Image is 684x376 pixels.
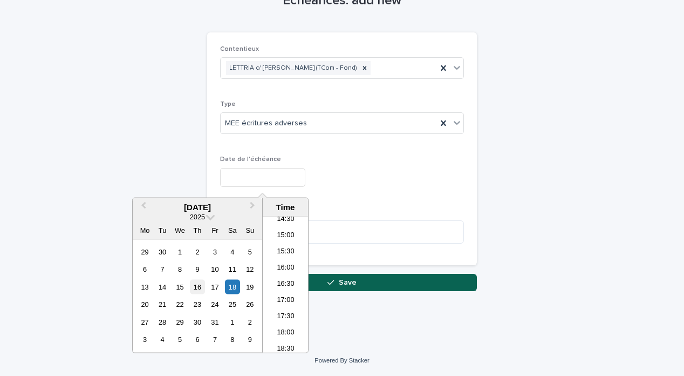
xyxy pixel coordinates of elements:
[225,297,240,312] div: Choose Saturday, 25 October 2025
[263,245,309,261] li: 15:30
[138,314,152,329] div: Choose Monday, 27 October 2025
[208,223,222,238] div: Fr
[173,332,187,347] div: Choose Wednesday, 5 November 2025
[190,332,204,347] div: Choose Thursday, 6 November 2025
[220,46,259,52] span: Contentieux
[138,262,152,277] div: Choose Monday, 6 October 2025
[263,342,309,358] li: 18:30
[208,279,222,294] div: Choose Friday, 17 October 2025
[155,297,169,312] div: Choose Tuesday, 21 October 2025
[155,332,169,347] div: Choose Tuesday, 4 November 2025
[263,293,309,310] li: 17:00
[190,262,204,277] div: Choose Thursday, 9 October 2025
[155,279,169,294] div: Choose Tuesday, 14 October 2025
[173,262,187,277] div: Choose Wednesday, 8 October 2025
[243,262,257,277] div: Choose Sunday, 12 October 2025
[138,332,152,347] div: Choose Monday, 3 November 2025
[190,223,204,238] div: Th
[225,314,240,329] div: Choose Saturday, 1 November 2025
[225,244,240,259] div: Choose Saturday, 4 October 2025
[314,357,369,364] a: Powered By Stacker
[263,212,309,229] li: 14:30
[263,326,309,342] li: 18:00
[243,297,257,312] div: Choose Sunday, 26 October 2025
[263,277,309,293] li: 16:30
[190,213,205,221] span: 2025
[226,61,359,76] div: LETTRIA c/ [PERSON_NAME] (TCom - Fond)
[155,223,169,238] div: Tu
[243,332,257,347] div: Choose Sunday, 9 November 2025
[225,118,307,129] span: MEE écritures adverses
[173,223,187,238] div: We
[155,244,169,259] div: Choose Tuesday, 30 September 2025
[263,261,309,277] li: 16:00
[263,310,309,326] li: 17:30
[225,223,240,238] div: Sa
[138,223,152,238] div: Mo
[138,244,152,259] div: Choose Monday, 29 September 2025
[138,297,152,312] div: Choose Monday, 20 October 2025
[243,314,257,329] div: Choose Sunday, 2 November 2025
[190,297,204,312] div: Choose Thursday, 23 October 2025
[208,262,222,277] div: Choose Friday, 10 October 2025
[207,274,477,291] button: Save
[133,203,262,212] div: [DATE]
[173,314,187,329] div: Choose Wednesday, 29 October 2025
[173,297,187,312] div: Choose Wednesday, 22 October 2025
[208,244,222,259] div: Choose Friday, 3 October 2025
[243,223,257,238] div: Su
[173,279,187,294] div: Choose Wednesday, 15 October 2025
[225,332,240,347] div: Choose Saturday, 8 November 2025
[134,199,151,217] button: Previous Month
[208,297,222,312] div: Choose Friday, 24 October 2025
[136,243,258,348] div: month 2025-10
[265,203,305,212] div: Time
[225,279,240,294] div: Choose Saturday, 18 October 2025
[155,314,169,329] div: Choose Tuesday, 28 October 2025
[220,156,281,163] span: Date de l'échéance
[190,314,204,329] div: Choose Thursday, 30 October 2025
[220,101,236,108] span: Type
[243,244,257,259] div: Choose Sunday, 5 October 2025
[245,199,262,217] button: Next Month
[339,279,357,286] span: Save
[263,229,309,245] li: 15:00
[208,314,222,329] div: Choose Friday, 31 October 2025
[190,279,204,294] div: Choose Thursday, 16 October 2025
[173,244,187,259] div: Choose Wednesday, 1 October 2025
[208,332,222,347] div: Choose Friday, 7 November 2025
[155,262,169,277] div: Choose Tuesday, 7 October 2025
[138,279,152,294] div: Choose Monday, 13 October 2025
[243,279,257,294] div: Choose Sunday, 19 October 2025
[190,244,204,259] div: Choose Thursday, 2 October 2025
[225,262,240,277] div: Choose Saturday, 11 October 2025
